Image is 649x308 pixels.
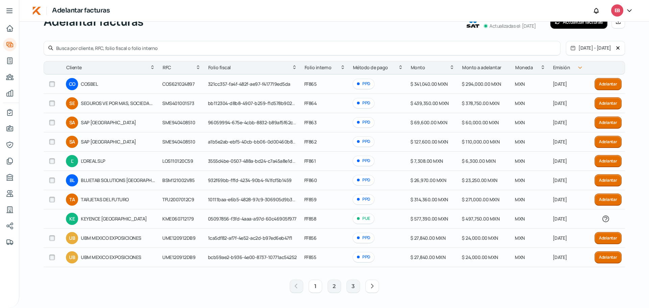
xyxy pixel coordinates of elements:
[553,196,567,203] span: [DATE]
[81,99,155,107] span: SEGUROS VE POR MAS, SOCIEDAD ANONIMA, GRUPO FINANCIERO VE POR MAS
[3,22,17,35] a: Inicio
[462,177,498,183] span: $ 23,250.00 MXN
[208,215,296,222] span: 05097856-f3fd-4aaa-a97d-60c46905f977
[304,235,317,241] span: FF856
[208,63,231,72] span: Folio fiscal
[410,119,448,126] span: $ 69,600.00 MXN
[462,158,496,164] span: $ 6,300.00 MXN
[162,196,194,203] span: TFU2007012C9
[66,232,78,244] div: UB
[208,100,298,106] span: bb112304-d8b8-4907-b259-f1d578b9029d
[595,136,622,148] button: Adelantar
[81,196,155,204] span: TARJETAS DEL FUTURO
[353,136,375,147] div: PPD
[411,63,425,72] span: Monto
[553,158,567,164] span: [DATE]
[304,254,316,260] span: FF855
[304,138,317,145] span: FF862
[81,176,155,184] span: BLUETAB SOLUTIONS [GEOGRAPHIC_DATA]
[66,63,82,72] span: Cliente
[208,119,297,126] span: 96059994-675e-4cbb-8832-b89af5f62cf9
[553,100,567,106] span: [DATE]
[353,194,375,205] div: PPD
[3,38,17,51] a: Adelantar facturas
[515,158,525,164] span: MXN
[353,175,375,185] div: PPD
[66,194,78,206] div: TA
[615,7,620,15] span: EB
[81,80,155,88] span: COSBEL
[3,235,17,249] a: Colateral
[595,97,622,109] button: Adelantar
[410,215,448,222] span: $ 577,390.00 MXN
[304,196,317,203] span: FF859
[462,100,499,106] span: $ 378,750.00 MXN
[553,81,567,87] span: [DATE]
[462,81,501,87] span: $ 294,000.00 MXN
[410,100,449,106] span: $ 439,350.00 MXN
[3,106,17,119] a: Mi contrato
[162,81,194,87] span: COS621024897
[515,215,525,222] span: MXN
[3,171,17,184] a: Buró de crédito
[595,174,622,186] button: Adelantar
[3,54,17,68] a: Tus créditos
[304,100,317,106] span: FF864
[162,177,194,183] span: BSM121002V85
[353,63,388,72] span: Método de pago
[410,254,446,260] span: $ 27,840.00 MXN
[353,156,375,166] div: PPD
[595,117,622,129] button: Adelantar
[462,196,499,203] span: $ 271,000.00 MXN
[553,119,567,126] span: [DATE]
[595,194,622,206] button: Adelantar
[3,122,17,135] a: Información general
[462,235,498,241] span: $ 24,000.00 MXN
[162,158,193,164] span: LOS110120C59
[208,158,297,164] span: 3555d4be-0507-488a-bd24-c7a45a8e1de3
[66,174,78,186] div: BL
[515,63,533,72] span: Moneda
[208,254,297,260] span: bcb59ae2-b936-4e00-8737-10771ac54252
[515,235,525,241] span: MXN
[81,157,155,165] span: L'OREAL SLP
[353,98,375,108] div: PPD
[515,177,525,183] span: MXN
[553,138,567,145] span: [DATE]
[353,252,375,262] div: PPD
[81,253,155,261] span: UBM MEXICO EXPOSICIONES
[515,81,525,87] span: MXN
[304,215,316,222] span: FF858
[595,78,622,90] button: Adelantar
[162,100,194,106] span: SMS401001573
[162,215,194,222] span: KME060712179
[553,235,567,241] span: [DATE]
[328,280,341,293] button: 2
[162,235,195,241] span: UME120912DB9
[3,154,17,168] a: Documentos
[44,14,144,30] span: Adelantar facturas
[52,6,110,16] h1: Adelantar facturas
[462,63,501,72] span: Monto a adelantar
[410,235,446,241] span: $ 27,840.00 MXN
[208,81,290,87] span: 321cc357-fa4f-482f-ae97-f417719ed5da
[81,119,155,127] span: SAP [GEOGRAPHIC_DATA]
[81,234,155,242] span: UBM MEXICO EXPOSICIONES
[553,215,567,222] span: [DATE]
[353,117,375,128] div: PPD
[66,136,78,148] div: SA
[162,119,195,126] span: SME940408510
[515,196,525,203] span: MXN
[66,213,78,225] div: KE
[3,203,17,216] a: Industria
[462,138,500,145] span: $ 110,000.00 MXN
[305,63,332,72] span: Folio interno
[553,177,567,183] span: [DATE]
[353,213,375,224] div: PUE
[3,219,17,233] a: Redes sociales
[66,155,78,167] div: L'
[550,15,607,29] button: Actualizar facturas
[304,177,317,183] span: FF860
[3,70,17,84] a: Pago a proveedores
[66,78,78,90] div: CO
